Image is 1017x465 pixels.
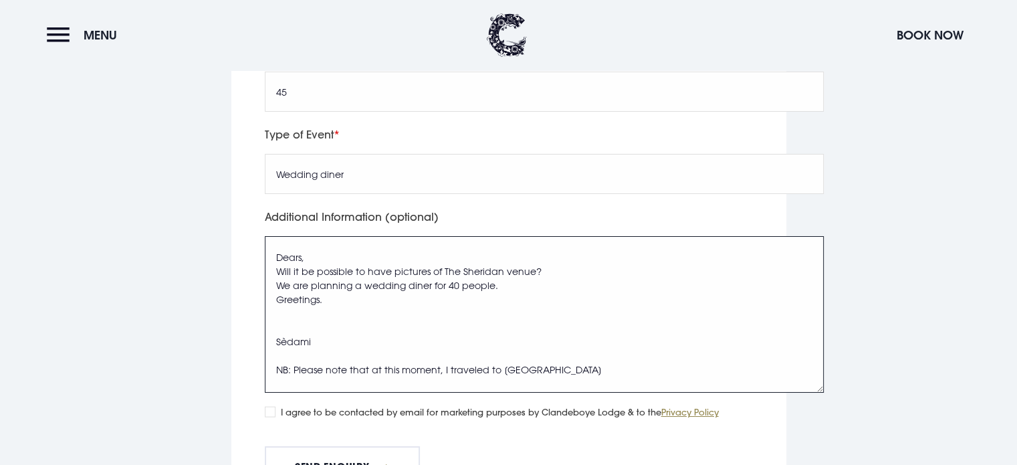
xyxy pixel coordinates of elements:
[265,125,824,144] label: Type of Event
[265,207,824,226] label: Additional Information (optional)
[281,405,719,420] label: I agree to be contacted by email for marketing purposes by Clandeboye Lodge & to the
[661,406,719,417] a: Privacy Policy
[84,27,117,43] span: Menu
[890,21,970,50] button: Book Now
[47,21,124,50] button: Menu
[487,13,527,57] img: Clandeboye Lodge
